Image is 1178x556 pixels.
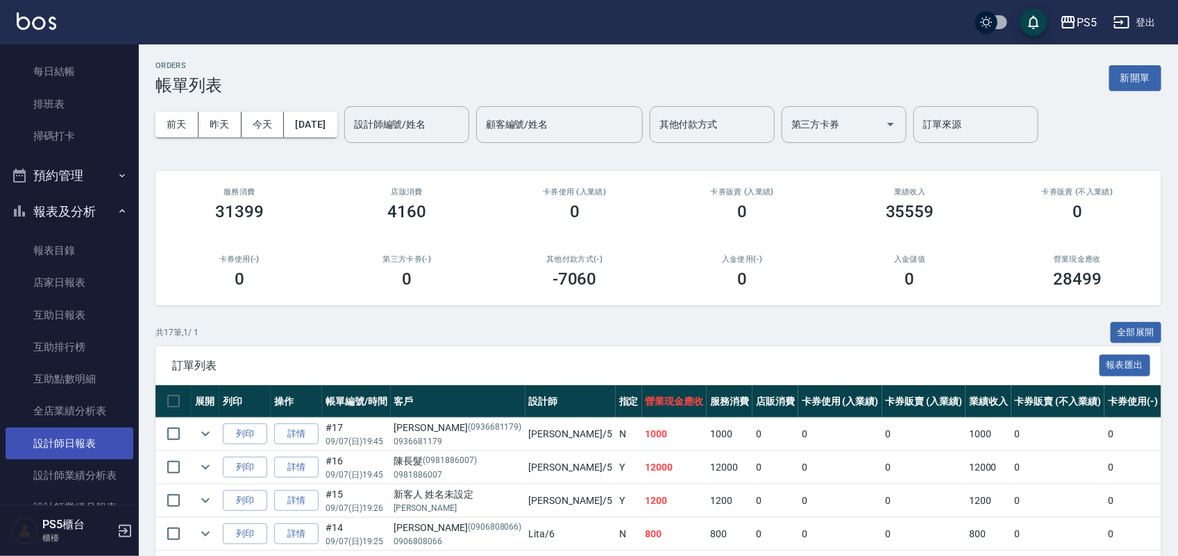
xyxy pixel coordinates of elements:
a: 新開單 [1109,71,1161,84]
p: [PERSON_NAME] [394,502,522,514]
td: 0 [1104,418,1161,450]
td: [PERSON_NAME] /5 [525,418,616,450]
th: 服務消費 [707,385,752,418]
a: 互助日報表 [6,299,133,331]
h3: 0 [1072,202,1082,221]
th: 卡券販賣 (不入業績) [1011,385,1104,418]
div: PS5 [1077,14,1097,31]
td: 1000 [966,418,1011,450]
h3: 0 [737,269,747,289]
td: Lita /6 [525,518,616,550]
th: 卡券販賣 (入業績) [882,385,966,418]
td: 12000 [966,451,1011,484]
h3: 0 [402,269,412,289]
a: 每日結帳 [6,56,133,87]
td: 0 [1104,485,1161,517]
p: 0936681179 [394,435,522,448]
img: Logo [17,12,56,30]
h2: 業績收入 [843,187,977,196]
td: 0 [1011,518,1104,550]
button: 列印 [223,457,267,478]
td: 0 [752,518,798,550]
th: 列印 [219,385,271,418]
td: 12000 [642,451,707,484]
td: 0 [882,418,966,450]
th: 設計師 [525,385,616,418]
h3: 0 [570,202,580,221]
a: 詳情 [274,490,319,512]
th: 店販消費 [752,385,798,418]
a: 詳情 [274,523,319,545]
button: 昨天 [199,112,242,137]
a: 設計師業績月報表 [6,491,133,523]
a: 報表匯出 [1100,358,1151,371]
h3: 4160 [387,202,426,221]
th: 營業現金應收 [642,385,707,418]
button: Open [880,113,902,135]
div: 新客人 姓名未設定 [394,487,522,502]
button: 全部展開 [1111,322,1162,344]
h2: 店販消費 [340,187,475,196]
td: 0 [798,451,882,484]
a: 店家日報表 [6,267,133,298]
td: 0 [752,418,798,450]
p: 0981886007 [394,469,522,481]
h3: 服務消費 [172,187,307,196]
h3: -7060 [553,269,597,289]
p: 09/07 (日) 19:45 [326,435,387,448]
td: #14 [322,518,391,550]
button: 列印 [223,523,267,545]
h3: 31399 [215,202,264,221]
td: 1200 [966,485,1011,517]
a: 全店業績分析表 [6,395,133,427]
button: 前天 [155,112,199,137]
td: 0 [798,518,882,550]
td: 12000 [707,451,752,484]
p: 09/07 (日) 19:25 [326,535,387,548]
a: 掃碼打卡 [6,120,133,152]
th: 卡券使用 (入業績) [798,385,882,418]
td: 0 [882,518,966,550]
p: 09/07 (日) 19:26 [326,502,387,514]
h2: 入金儲值 [843,255,977,264]
td: 0 [752,485,798,517]
div: [PERSON_NAME] [394,421,522,435]
a: 詳情 [274,457,319,478]
td: N [616,418,642,450]
button: 列印 [223,490,267,512]
th: 展開 [192,385,219,418]
h2: ORDERS [155,61,222,70]
a: 排班表 [6,88,133,120]
p: 共 17 筆, 1 / 1 [155,326,199,339]
td: 0 [1011,485,1104,517]
a: 互助排行榜 [6,331,133,363]
p: (0906808066) [468,521,522,535]
h3: 28499 [1053,269,1102,289]
th: 業績收入 [966,385,1011,418]
p: (0936681179) [468,421,522,435]
th: 卡券使用(-) [1104,385,1161,418]
button: expand row [195,490,216,511]
th: 帳單編號/時間 [322,385,391,418]
td: 0 [798,485,882,517]
td: 1000 [642,418,707,450]
a: 報表目錄 [6,235,133,267]
p: 0906808066 [394,535,522,548]
h3: 帳單列表 [155,76,222,95]
td: 0 [1104,451,1161,484]
button: [DATE] [284,112,337,137]
button: expand row [195,523,216,544]
button: expand row [195,457,216,478]
h3: 0 [235,269,244,289]
td: 0 [882,485,966,517]
td: 0 [1011,451,1104,484]
a: 詳情 [274,423,319,445]
div: [PERSON_NAME] [394,521,522,535]
td: 0 [798,418,882,450]
h2: 卡券販賣 (不入業績) [1011,187,1145,196]
td: 0 [882,451,966,484]
button: 新開單 [1109,65,1161,91]
img: Person [11,517,39,545]
h2: 入金使用(-) [675,255,810,264]
td: 800 [707,518,752,550]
